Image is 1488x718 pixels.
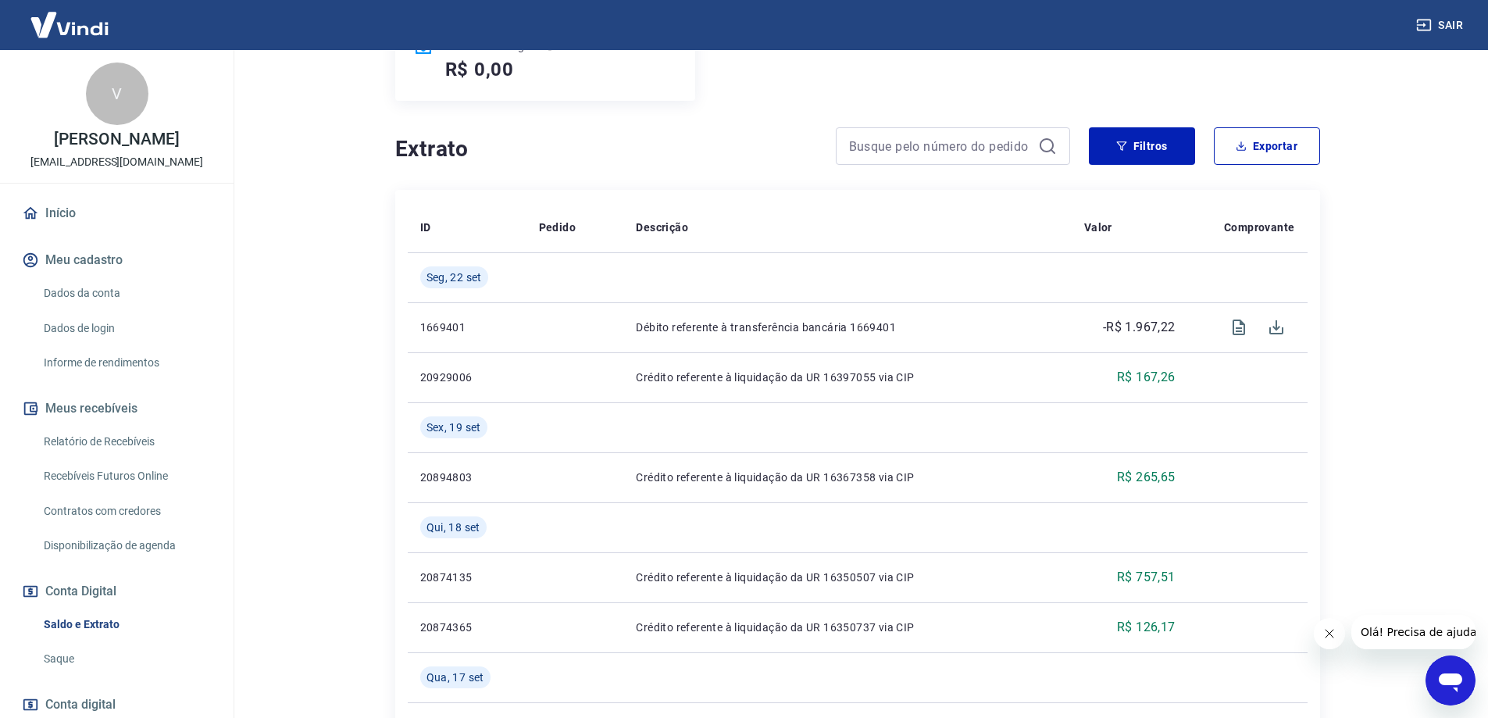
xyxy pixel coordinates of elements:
[636,220,688,235] p: Descrição
[420,320,514,335] p: 1669401
[395,134,817,165] h4: Extrato
[9,11,131,23] span: Olá! Precisa de ajuda?
[1103,318,1176,337] p: -R$ 1.967,22
[1117,618,1176,637] p: R$ 126,17
[1084,220,1112,235] p: Valor
[37,426,215,458] a: Relatório de Recebíveis
[539,220,576,235] p: Pedido
[37,530,215,562] a: Disponibilização de agenda
[420,220,431,235] p: ID
[37,643,215,675] a: Saque
[1258,309,1295,346] span: Download
[849,134,1032,158] input: Busque pelo número do pedido
[1089,127,1195,165] button: Filtros
[636,370,1058,385] p: Crédito referente à liquidação da UR 16397055 via CIP
[1117,368,1176,387] p: R$ 167,26
[37,277,215,309] a: Dados da conta
[19,196,215,230] a: Início
[1426,655,1476,705] iframe: Botão para abrir a janela de mensagens
[445,57,515,82] h5: R$ 0,00
[1224,220,1294,235] p: Comprovante
[86,63,148,125] div: V
[420,370,514,385] p: 20929006
[37,609,215,641] a: Saldo e Extrato
[420,620,514,635] p: 20874365
[426,420,481,435] span: Sex, 19 set
[37,347,215,379] a: Informe de rendimentos
[426,670,484,685] span: Qua, 17 set
[420,570,514,585] p: 20874135
[37,460,215,492] a: Recebíveis Futuros Online
[1413,11,1469,40] button: Sair
[37,313,215,345] a: Dados de login
[636,470,1058,485] p: Crédito referente à liquidação da UR 16367358 via CIP
[1351,615,1476,649] iframe: Mensagem da empresa
[1117,468,1176,487] p: R$ 265,65
[1117,568,1176,587] p: R$ 757,51
[1220,309,1258,346] span: Visualizar
[426,520,480,535] span: Qui, 18 set
[30,154,203,170] p: [EMAIL_ADDRESS][DOMAIN_NAME]
[45,694,116,716] span: Conta digital
[1214,127,1320,165] button: Exportar
[19,243,215,277] button: Meu cadastro
[54,131,179,148] p: [PERSON_NAME]
[636,320,1058,335] p: Débito referente à transferência bancária 1669401
[19,391,215,426] button: Meus recebíveis
[636,570,1058,585] p: Crédito referente à liquidação da UR 16350507 via CIP
[19,1,120,48] img: Vindi
[1314,618,1345,649] iframe: Fechar mensagem
[19,574,215,609] button: Conta Digital
[37,495,215,527] a: Contratos com credores
[420,470,514,485] p: 20894803
[426,270,482,285] span: Seg, 22 set
[636,620,1058,635] p: Crédito referente à liquidação da UR 16350737 via CIP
